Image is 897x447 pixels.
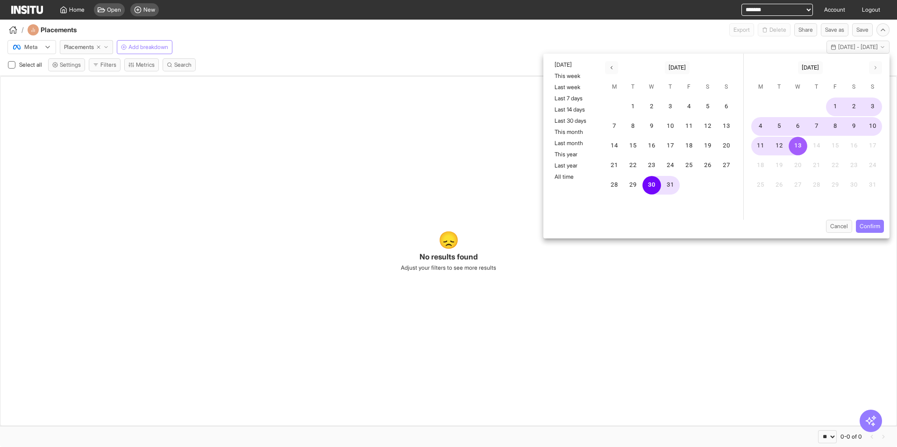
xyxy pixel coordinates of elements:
button: 14 [605,137,624,155]
button: Add breakdown [117,40,172,54]
span: You cannot delete a preset report. [758,23,790,36]
span: Wednesday [790,78,806,97]
button: This year [549,149,592,160]
button: 1 [624,98,642,116]
span: [DATE] - [DATE] [838,43,878,51]
span: Saturday [699,78,716,97]
button: 1 [826,98,845,116]
button: 31 [661,176,680,195]
button: Filters [89,58,121,71]
span: Sunday [718,78,735,97]
span: Sunday [864,78,881,97]
button: 10 [661,117,680,136]
span: [DATE] [669,64,686,71]
button: 12 [698,117,717,136]
span: Thursday [808,78,825,97]
button: This month [549,126,592,138]
button: 21 [605,156,624,175]
button: 7 [807,117,826,136]
button: 25 [680,156,698,175]
button: 6 [789,117,807,136]
button: 19 [698,137,717,155]
span: New [143,6,155,14]
button: 23 [642,156,661,175]
button: 24 [661,156,680,175]
button: Share [794,23,817,36]
button: [DATE] [665,61,690,74]
button: Placements [60,40,113,54]
button: Cancel [826,220,852,233]
button: Save as [821,23,848,36]
span: Open [107,6,121,14]
span: Add breakdown [128,43,168,51]
span: Monday [606,78,623,97]
button: Save [852,23,873,36]
span: Monday [752,78,769,97]
span: / [21,25,24,35]
button: Last 30 days [549,115,592,126]
button: 9 [845,117,863,136]
button: 2 [845,98,863,116]
button: 26 [698,156,717,175]
button: Last month [549,138,592,149]
button: 30 [642,176,661,195]
button: Search [163,58,196,71]
span: Placements [64,43,94,51]
span: Saturday [846,78,862,97]
button: 2 [642,98,661,116]
span: Tuesday [625,78,641,97]
div: Placements [28,24,102,35]
button: Metrics [124,58,159,71]
button: 4 [751,117,770,136]
button: 15 [624,137,642,155]
img: Logo [11,6,43,14]
button: Last year [549,160,592,171]
button: 12 [770,137,789,155]
button: 5 [770,117,789,136]
button: 4 [680,98,698,116]
div: 0-0 of 0 [840,433,862,440]
button: Export [729,23,754,36]
button: 6 [717,98,736,116]
button: 22 [624,156,642,175]
button: 18 [680,137,698,155]
button: Last week [549,82,592,93]
button: 11 [751,137,770,155]
button: 9 [642,117,661,136]
button: 5 [698,98,717,116]
button: 3 [661,98,680,116]
span: Exporting requires data to be present. [729,23,754,36]
button: This week [549,70,592,82]
span: Friday [681,78,698,97]
span: Settings [60,61,81,69]
button: Last 14 days [549,104,592,115]
button: / [7,24,24,35]
span: No results found [420,251,478,262]
span: 😞 [438,230,459,249]
button: 10 [863,117,882,136]
button: 3 [863,98,882,116]
span: Wednesday [643,78,660,97]
button: 16 [642,137,661,155]
button: Confirm [856,220,884,233]
span: Search [174,61,192,69]
span: Thursday [662,78,679,97]
button: Delete [758,23,790,36]
button: 17 [661,137,680,155]
span: Adjust your filters to see more results [401,264,496,272]
button: 28 [605,176,624,195]
span: Tuesday [771,78,788,97]
button: 8 [826,117,845,136]
button: [DATE] - [DATE] [826,41,890,54]
button: 11 [680,117,698,136]
span: Select all [19,61,44,68]
button: [DATE] [549,59,592,70]
span: Friday [827,78,844,97]
button: 27 [717,156,736,175]
h4: Placements [41,25,102,35]
button: [DATE] [798,61,823,74]
span: [DATE] [802,64,819,71]
button: Last 7 days [549,93,592,104]
button: 20 [717,137,736,155]
button: 8 [624,117,642,136]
